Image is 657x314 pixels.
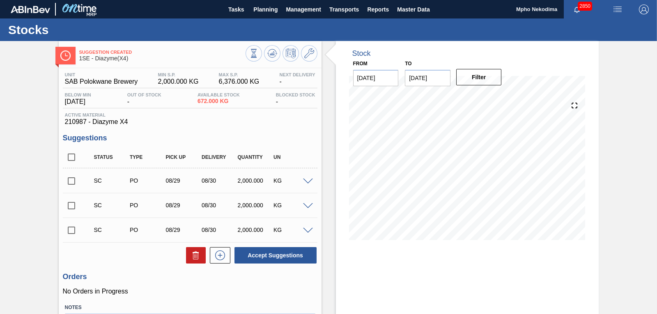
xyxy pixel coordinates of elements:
div: Delete Suggestions [182,247,206,264]
div: Suggestion Created [92,177,131,184]
div: Purchase order [128,202,167,209]
input: mm/dd/yyyy [353,70,399,86]
span: 2,000.000 KG [158,78,199,85]
button: Stocks Overview [246,45,262,62]
input: mm/dd/yyyy [405,70,450,86]
div: Suggestion Created [92,227,131,233]
div: Delivery [200,154,239,160]
div: 08/29/2025 [164,202,203,209]
span: 6,376.000 KG [219,78,260,85]
span: Next Delivery [280,72,315,77]
div: New suggestion [206,247,230,264]
div: Purchase order [128,227,167,233]
img: userActions [613,5,623,14]
span: [DATE] [65,98,91,105]
button: Notifications [564,4,590,15]
div: Status [92,154,131,160]
div: 08/29/2025 [164,177,203,184]
span: Transports [329,5,359,14]
div: Pick up [164,154,203,160]
div: 08/29/2025 [164,227,203,233]
span: 210987 - Diazyme X4 [65,118,315,126]
span: 1SE - Diazyme(X4) [79,55,246,62]
button: Schedule Inventory [283,45,299,62]
span: 2850 [578,2,592,11]
div: Suggestion Created [92,202,131,209]
div: - [278,72,317,85]
span: Unit [65,72,138,77]
div: 08/30/2025 [200,227,239,233]
div: Type [128,154,167,160]
div: KG [271,177,311,184]
span: Below Min [65,92,91,97]
div: UN [271,154,311,160]
span: Planning [253,5,278,14]
button: Filter [456,69,502,85]
div: Purchase order [128,177,167,184]
span: Reports [367,5,389,14]
div: KG [271,202,311,209]
p: No Orders in Progress [63,288,317,295]
span: SAB Polokwane Brewery [65,78,138,85]
div: - [125,92,163,105]
div: Quantity [236,154,275,160]
button: Accept Suggestions [234,247,317,264]
img: Ícone [60,50,71,61]
span: MIN S.P. [158,72,199,77]
div: 2,000.000 [236,177,275,184]
div: 2,000.000 [236,227,275,233]
span: MAX S.P. [219,72,260,77]
h3: Orders [63,273,317,281]
label: From [353,61,368,66]
div: Accept Suggestions [230,246,317,264]
div: - [274,92,317,105]
h1: Stocks [8,25,154,34]
span: Management [286,5,321,14]
div: 08/30/2025 [200,177,239,184]
span: Master Data [397,5,430,14]
span: Blocked Stock [276,92,315,97]
div: 2,000.000 [236,202,275,209]
span: 672.000 KG [198,98,240,104]
div: KG [271,227,311,233]
img: TNhmsLtSVTkK8tSr43FrP2fwEKptu5GPRR3wAAAABJRU5ErkJggg== [11,6,50,13]
label: to [405,61,411,66]
label: Notes [65,302,315,314]
span: Active Material [65,112,315,117]
button: Go to Master Data / General [301,45,317,62]
span: Tasks [227,5,245,14]
div: 08/30/2025 [200,202,239,209]
h3: Suggestions [63,134,317,142]
span: Suggestion Created [79,50,246,55]
img: Logout [639,5,649,14]
span: Available Stock [198,92,240,97]
button: Update Chart [264,45,280,62]
span: Out Of Stock [127,92,161,97]
div: Stock [352,49,371,58]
